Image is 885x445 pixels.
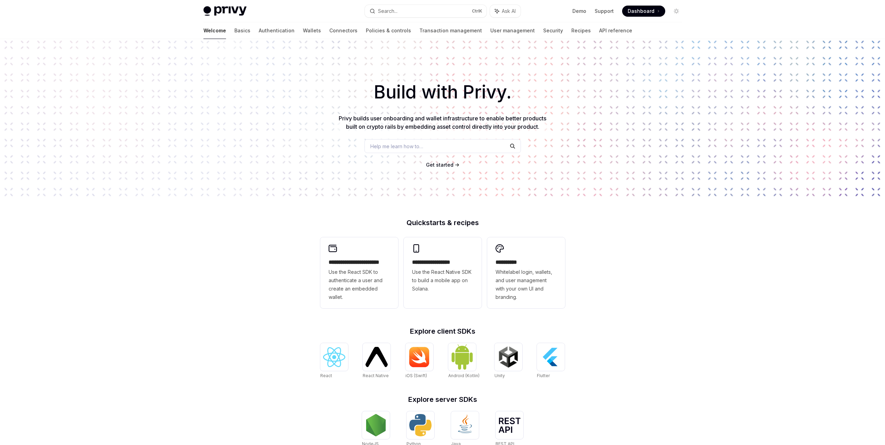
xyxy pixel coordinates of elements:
[234,22,250,39] a: Basics
[537,373,550,378] span: Flutter
[448,373,480,378] span: Android (Kotlin)
[339,115,546,130] span: Privy builds user onboarding and wallet infrastructure to enable better products built on crypto ...
[203,6,247,16] img: light logo
[537,343,565,379] a: FlutterFlutter
[419,22,482,39] a: Transaction management
[320,219,565,226] h2: Quickstarts & recipes
[496,268,557,301] span: Whitelabel login, wallets, and user management with your own UI and branding.
[540,346,562,368] img: Flutter
[303,22,321,39] a: Wallets
[599,22,632,39] a: API reference
[490,22,535,39] a: User management
[404,237,482,308] a: **** **** **** ***Use the React Native SDK to build a mobile app on Solana.
[412,268,473,293] span: Use the React Native SDK to build a mobile app on Solana.
[454,414,476,436] img: Java
[409,414,432,436] img: Python
[320,396,565,403] h2: Explore server SDKs
[502,8,516,15] span: Ask AI
[490,5,521,17] button: Ask AI
[451,344,473,370] img: Android (Kotlin)
[366,22,411,39] a: Policies & controls
[378,7,397,15] div: Search...
[363,343,391,379] a: React NativeReact Native
[363,373,389,378] span: React Native
[472,8,482,14] span: Ctrl K
[622,6,665,17] a: Dashboard
[320,373,332,378] span: React
[494,373,505,378] span: Unity
[329,22,357,39] a: Connectors
[320,343,348,379] a: ReactReact
[571,22,591,39] a: Recipes
[487,237,565,308] a: **** *****Whitelabel login, wallets, and user management with your own UI and branding.
[448,343,480,379] a: Android (Kotlin)Android (Kotlin)
[426,162,453,168] span: Get started
[628,8,654,15] span: Dashboard
[405,343,433,379] a: iOS (Swift)iOS (Swift)
[405,373,427,378] span: iOS (Swift)
[595,8,614,15] a: Support
[543,22,563,39] a: Security
[498,418,521,433] img: REST API
[370,143,423,150] span: Help me learn how to…
[320,328,565,335] h2: Explore client SDKs
[671,6,682,17] button: Toggle dark mode
[323,347,345,367] img: React
[329,268,390,301] span: Use the React SDK to authenticate a user and create an embedded wallet.
[365,347,388,367] img: React Native
[203,22,226,39] a: Welcome
[494,343,522,379] a: UnityUnity
[11,79,874,106] h1: Build with Privy.
[365,414,387,436] img: NodeJS
[365,5,486,17] button: Search...CtrlK
[408,347,431,367] img: iOS (Swift)
[259,22,295,39] a: Authentication
[572,8,586,15] a: Demo
[426,161,453,168] a: Get started
[497,346,520,368] img: Unity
